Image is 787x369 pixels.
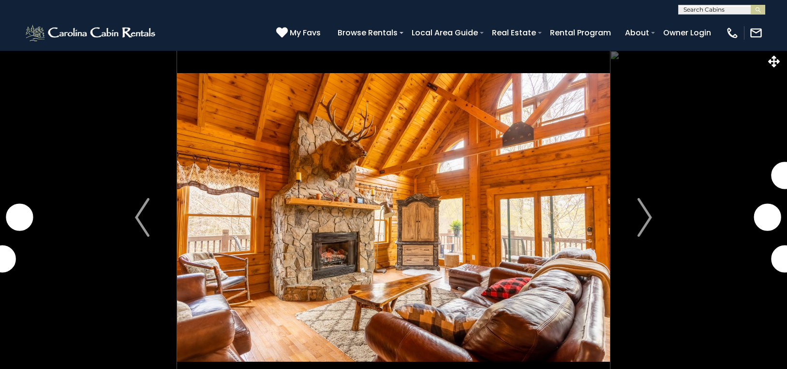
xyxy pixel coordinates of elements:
[333,24,402,41] a: Browse Rentals
[749,26,763,40] img: mail-regular-white.png
[407,24,483,41] a: Local Area Guide
[658,24,716,41] a: Owner Login
[276,27,323,39] a: My Favs
[726,26,739,40] img: phone-regular-white.png
[290,27,321,39] span: My Favs
[487,24,541,41] a: Real Estate
[24,23,158,43] img: White-1-2.png
[135,198,149,237] img: arrow
[638,198,652,237] img: arrow
[545,24,616,41] a: Rental Program
[620,24,654,41] a: About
